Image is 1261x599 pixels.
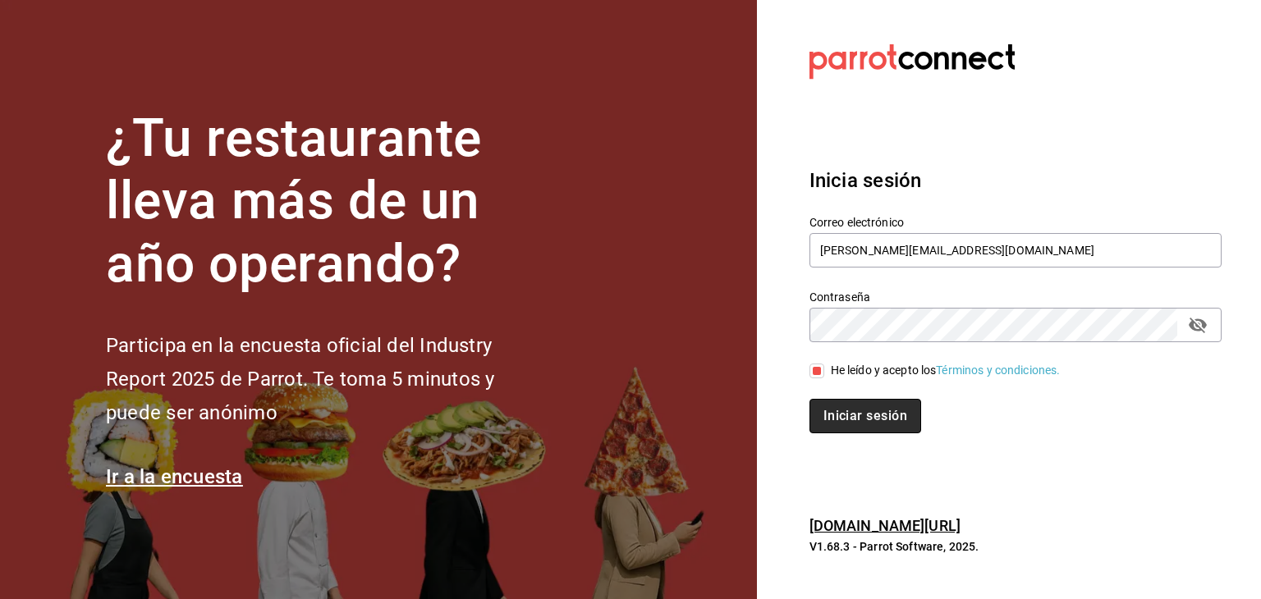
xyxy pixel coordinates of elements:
a: Ir a la encuesta [106,465,243,488]
h3: Inicia sesión [809,166,1222,195]
p: V1.68.3 - Parrot Software, 2025. [809,538,1222,555]
button: Iniciar sesión [809,399,921,433]
input: Ingresa tu correo electrónico [809,233,1222,267]
button: passwordField [1184,311,1212,339]
h2: Participa en la encuesta oficial del Industry Report 2025 de Parrot. Te toma 5 minutos y puede se... [106,329,549,429]
a: Términos y condiciones. [936,364,1060,377]
a: [DOMAIN_NAME][URL] [809,517,961,534]
label: Correo electrónico [809,216,1222,227]
div: He leído y acepto los [831,362,1061,379]
h1: ¿Tu restaurante lleva más de un año operando? [106,107,549,296]
label: Contraseña [809,290,1222,302]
